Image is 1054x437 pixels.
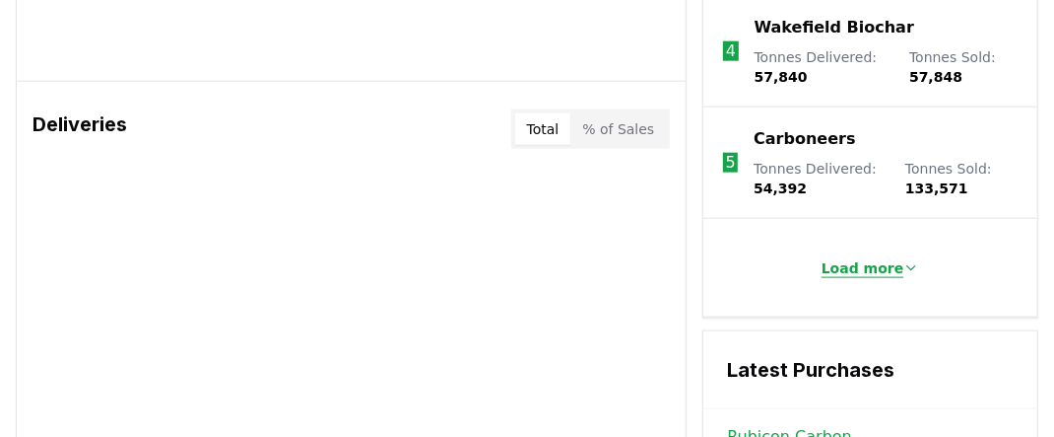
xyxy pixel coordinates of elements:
[822,258,904,278] p: Load more
[726,39,736,63] p: 4
[806,249,936,288] button: Load more
[754,181,807,196] span: 54,392
[909,47,1018,87] p: Tonnes Sold :
[33,109,127,149] h3: Deliveries
[905,159,1018,198] p: Tonnes Sold :
[754,159,886,198] p: Tonnes Delivered :
[726,151,736,175] p: 5
[909,69,962,85] span: 57,848
[755,47,889,87] p: Tonnes Delivered :
[515,113,571,145] button: Total
[755,69,808,85] span: 57,840
[755,16,914,39] a: Wakefield Biochar
[905,181,968,196] span: 133,571
[727,355,1014,385] h3: Latest Purchases
[754,127,855,151] a: Carboneers
[570,113,666,145] button: % of Sales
